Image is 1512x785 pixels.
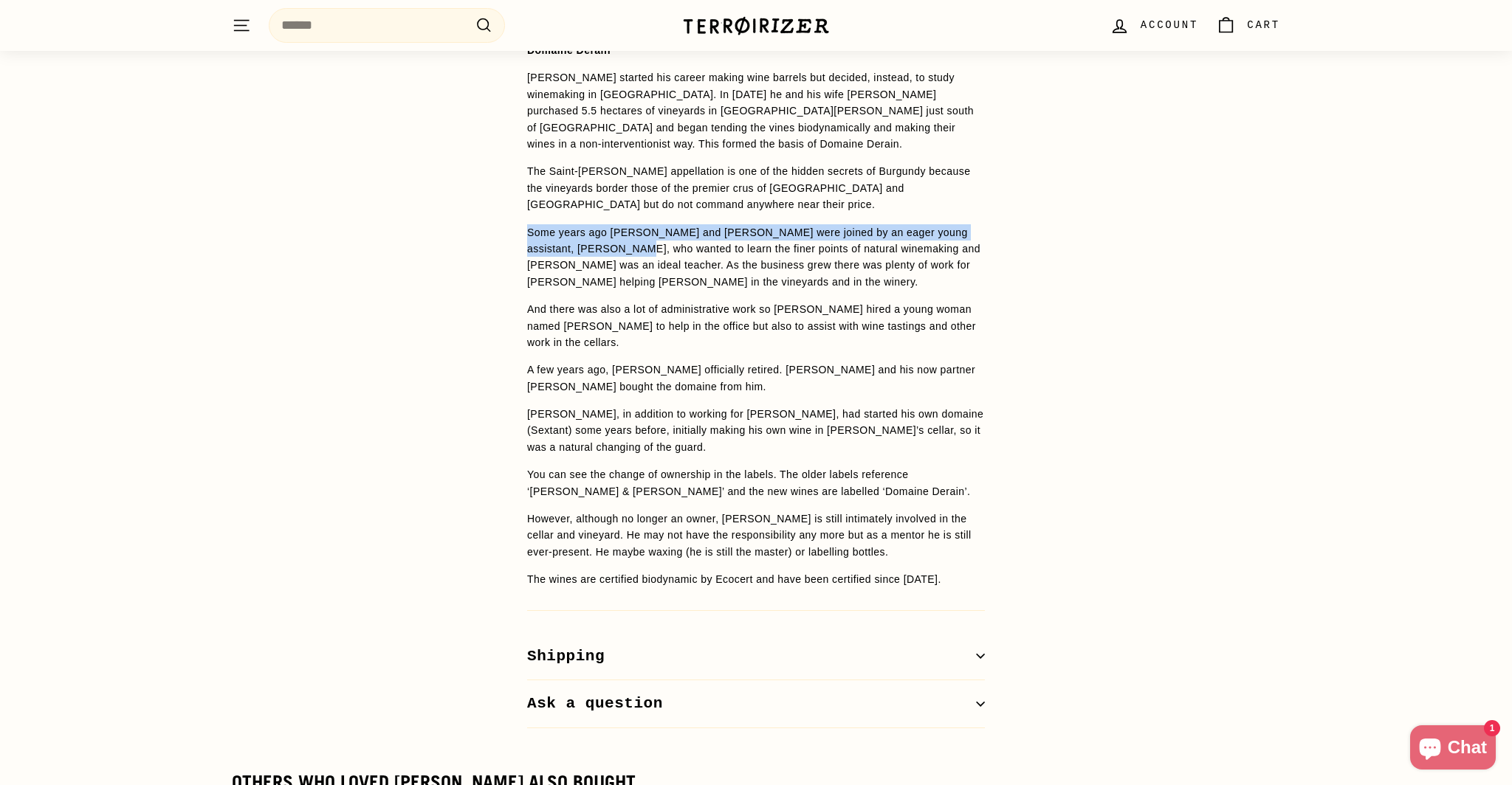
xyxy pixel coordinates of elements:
span: Cart [1247,17,1280,33]
p: And there was also a lot of administrative work so [PERSON_NAME] hired a young woman named [PERSO... [527,301,985,350]
a: Cart [1207,4,1289,47]
p: The Saint-[PERSON_NAME] appellation is one of the hidden secrets of Burgundy because the vineyard... [527,163,985,212]
p: A few years ago, [PERSON_NAME] officially retired. [PERSON_NAME] and his now partner [PERSON_NAME... [527,362,985,395]
p: The wines are certified biodynamic by Ecocert and have been certified since [DATE]. [527,571,985,587]
p: [PERSON_NAME] started his career making wine barrels but decided, instead, to study winemaking in... [527,69,985,152]
button: Ask a question [527,680,985,728]
button: Shipping [527,633,985,681]
p: Some years ago [PERSON_NAME] and [PERSON_NAME] were joined by an eager young assistant, [PERSON_N... [527,224,985,291]
p: [PERSON_NAME], in addition to working for [PERSON_NAME], had started his own domaine (Sextant) so... [527,406,985,455]
span: Account [1141,17,1198,33]
inbox-online-store-chat: Shopify online store chat [1406,725,1500,773]
p: You can see the change of ownership in the labels. The older labels reference ‘[PERSON_NAME] & [P... [527,466,985,499]
a: Account [1101,4,1207,47]
p: However, although no longer an owner, [PERSON_NAME] is still intimately involved in the cellar an... [527,511,985,560]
